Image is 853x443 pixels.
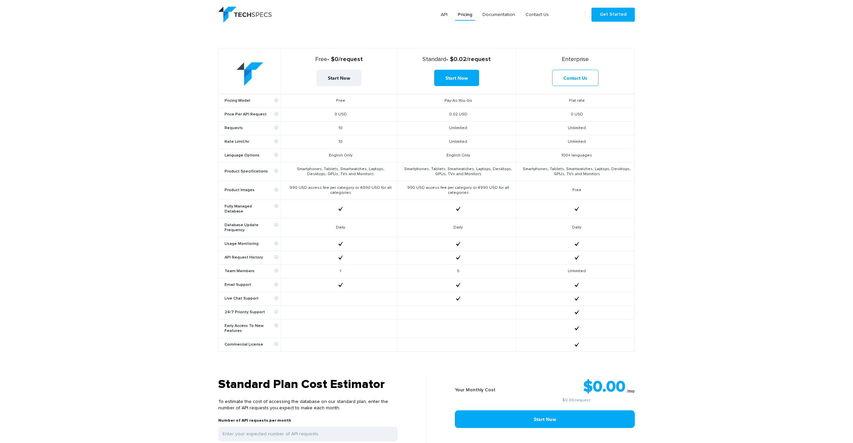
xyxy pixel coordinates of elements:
[225,98,278,103] b: Pricing Model
[281,135,397,149] td: 10
[516,121,634,135] td: Unlimited
[516,108,634,121] td: 0 USD
[516,181,634,200] td: Free
[225,342,278,347] b: Commercial License
[225,204,278,214] b: Fully Managed Database
[281,181,397,200] td: 990 USD access fee per category or 4990 USD for all categories
[225,296,278,301] b: Live Chat Support
[281,108,397,121] td: 0 USD
[218,392,398,418] p: To estimate the cost of accessing the database on our standard plan, enter the number of API requ...
[423,56,446,62] span: Standard
[434,70,479,86] a: Start Now
[281,121,397,135] td: 10
[225,255,278,260] b: API Request History
[397,94,516,108] td: Pay-As-You-Go
[281,94,397,108] td: Free
[281,149,397,162] td: English Only
[218,7,272,23] img: logo
[225,126,278,131] b: Requests
[480,9,518,21] a: Documentation
[627,389,635,394] sub: /mo
[552,70,598,86] a: Contact Us
[317,70,362,86] a: Start Now
[225,223,278,233] b: Database Update Frequency
[397,162,516,181] td: Smartphones, Tablets, Smartwatches, Laptops, Desktops, GPUs, TVs and Monitors
[438,9,450,21] a: API
[225,310,278,315] b: 24/7 Priority Support
[516,94,634,108] td: Flat rate
[583,379,625,395] strong: $0.00
[455,388,495,392] b: Your Monthly Cost
[218,13,635,48] h2: Choose a plan that fits your needs
[516,135,634,149] td: Unlimited
[516,265,634,278] td: Unlimited
[516,149,634,162] td: 100+ languages
[516,162,634,181] td: Smartphones, Tablets, Smartwatches, Laptops, Desktops, GPUs, TVs and Monitors
[562,398,574,402] a: $0.00
[518,398,635,402] small: /request
[237,62,263,86] img: table-logo.png
[218,377,398,392] h3: Standard Plan Cost Estimator
[400,56,513,63] strong: - $0.02/request
[397,218,516,237] td: Daily
[225,188,278,193] b: Product Images
[281,218,397,237] td: Daily
[397,149,516,162] td: English Only
[397,121,516,135] td: Unlimited
[225,139,278,144] b: Rate Limit/hr
[516,218,634,237] td: Daily
[281,162,397,181] td: Smartphones, Tablets, Smartwatches, Laptops, Desktops, GPUs, TVs and Monitors
[225,269,278,274] b: Team Members
[284,56,394,63] strong: - $0/request
[315,56,327,62] span: Free
[455,9,475,21] a: Pricing
[218,418,291,427] label: Number of API requests per month
[225,153,278,158] b: Language Options
[523,9,551,21] a: Contact Us
[397,181,516,200] td: 990 USD access fee per category or 4990 USD for all categories
[397,135,516,149] td: Unlimited
[225,169,278,174] b: Product Specifications
[225,283,278,288] b: Email Support
[397,108,516,121] td: 0.02 USD
[455,410,635,428] a: Start Now
[591,8,635,22] a: Get Started
[562,56,589,62] span: Enterprise
[225,324,278,334] b: Early Access To New Features
[225,242,278,247] b: Usage Monitoring
[218,427,398,441] input: Enter your expected number of API requests
[281,265,397,278] td: 1
[225,112,278,117] b: Price Per API Request
[397,265,516,278] td: 5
